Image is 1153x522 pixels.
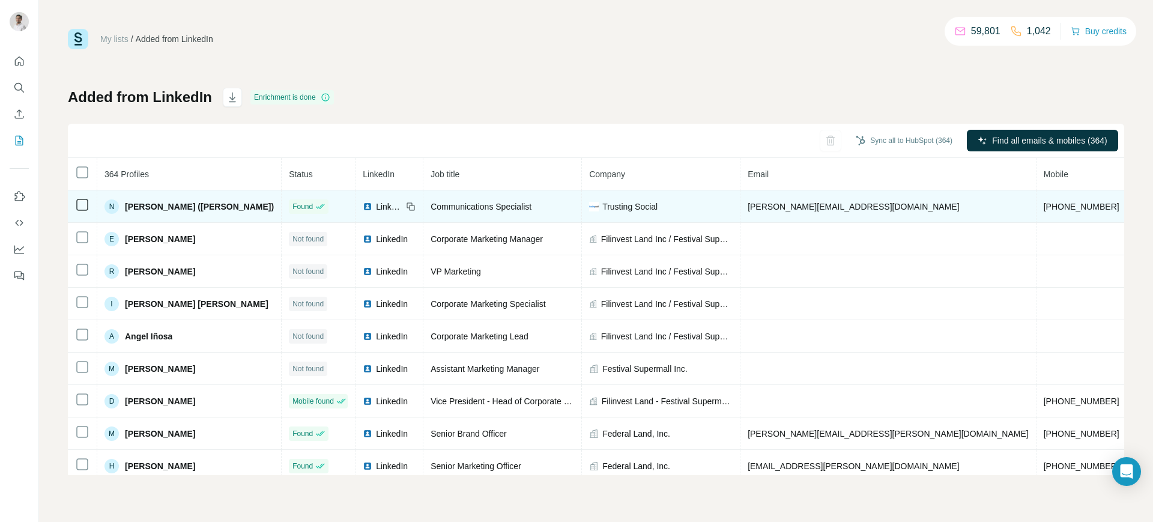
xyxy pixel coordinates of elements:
[104,297,119,311] div: I
[125,266,195,278] span: [PERSON_NAME]
[376,201,402,213] span: LinkedIn
[589,169,625,179] span: Company
[601,266,733,278] span: Filinvest Land Inc / Festival Supermall Inc
[363,202,372,211] img: LinkedIn logo
[125,201,274,213] span: [PERSON_NAME] ([PERSON_NAME])
[1044,429,1119,439] span: [PHONE_NUMBER]
[1044,169,1068,179] span: Mobile
[104,394,119,408] div: D
[376,266,408,278] span: LinkedIn
[1027,24,1051,38] p: 1,042
[992,135,1107,147] span: Find all emails & mobiles (364)
[967,130,1118,151] button: Find all emails & mobiles (364)
[292,363,324,374] span: Not found
[363,234,372,244] img: LinkedIn logo
[376,363,408,375] span: LinkedIn
[363,364,372,374] img: LinkedIn logo
[589,202,599,211] img: company-logo
[376,460,408,472] span: LinkedIn
[431,267,481,276] span: VP Marketing
[602,428,670,440] span: Federal Land, Inc.
[68,29,88,49] img: Surfe Logo
[104,232,119,246] div: E
[292,234,324,244] span: Not found
[104,426,119,441] div: M
[376,298,408,310] span: LinkedIn
[431,234,543,244] span: Corporate Marketing Manager
[104,264,119,279] div: R
[431,332,528,341] span: Corporate Marketing Lead
[10,130,29,151] button: My lists
[1044,202,1119,211] span: [PHONE_NUMBER]
[431,429,507,439] span: Senior Brand Officer
[1112,457,1141,486] div: Open Intercom Messenger
[431,364,539,374] span: Assistant Marketing Manager
[602,395,733,407] span: Filinvest Land - Festival Supermall Inc.
[10,238,29,260] button: Dashboard
[363,332,372,341] img: LinkedIn logo
[10,12,29,31] img: Avatar
[847,132,961,150] button: Sync all to HubSpot (364)
[68,88,212,107] h1: Added from LinkedIn
[292,299,324,309] span: Not found
[125,233,195,245] span: [PERSON_NAME]
[601,233,733,245] span: Filinvest Land Inc / Festival Supermall Inc
[250,90,334,105] div: Enrichment is done
[131,33,133,45] li: /
[292,331,324,342] span: Not found
[363,299,372,309] img: LinkedIn logo
[136,33,213,45] div: Added from LinkedIn
[100,34,129,44] a: My lists
[104,459,119,473] div: H
[292,266,324,277] span: Not found
[376,395,408,407] span: LinkedIn
[104,329,119,344] div: A
[363,461,372,471] img: LinkedIn logo
[292,428,313,439] span: Found
[104,199,119,214] div: N
[602,460,670,472] span: Federal Land, Inc.
[125,395,195,407] span: [PERSON_NAME]
[363,396,372,406] img: LinkedIn logo
[601,330,733,342] span: Filinvest Land Inc / Festival Supermall Inc
[125,330,172,342] span: Angel Iñosa
[376,233,408,245] span: LinkedIn
[376,330,408,342] span: LinkedIn
[10,212,29,234] button: Use Surfe API
[10,103,29,125] button: Enrich CSV
[125,298,268,310] span: [PERSON_NAME] [PERSON_NAME]
[292,201,313,212] span: Found
[431,202,531,211] span: Communications Specialist
[431,299,545,309] span: Corporate Marketing Specialist
[971,24,1000,38] p: 59,801
[363,267,372,276] img: LinkedIn logo
[431,396,601,406] span: Vice President - Head of Corporate Marketing
[125,428,195,440] span: [PERSON_NAME]
[602,363,688,375] span: Festival Supermall Inc.
[125,460,195,472] span: [PERSON_NAME]
[363,169,395,179] span: LinkedIn
[363,429,372,439] img: LinkedIn logo
[1071,23,1127,40] button: Buy credits
[748,169,769,179] span: Email
[748,429,1029,439] span: [PERSON_NAME][EMAIL_ADDRESS][PERSON_NAME][DOMAIN_NAME]
[10,186,29,207] button: Use Surfe on LinkedIn
[748,461,959,471] span: [EMAIL_ADDRESS][PERSON_NAME][DOMAIN_NAME]
[289,169,313,179] span: Status
[104,362,119,376] div: M
[125,363,195,375] span: [PERSON_NAME]
[10,50,29,72] button: Quick start
[292,461,313,472] span: Found
[431,461,521,471] span: Senior Marketing Officer
[1044,461,1119,471] span: [PHONE_NUMBER]
[431,169,459,179] span: Job title
[602,201,658,213] span: Trusting Social
[292,396,334,407] span: Mobile found
[1044,396,1119,406] span: [PHONE_NUMBER]
[748,202,959,211] span: [PERSON_NAME][EMAIL_ADDRESS][DOMAIN_NAME]
[601,298,733,310] span: Filinvest Land Inc / Festival Supermall Inc
[10,265,29,287] button: Feedback
[376,428,408,440] span: LinkedIn
[104,169,149,179] span: 364 Profiles
[10,77,29,99] button: Search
